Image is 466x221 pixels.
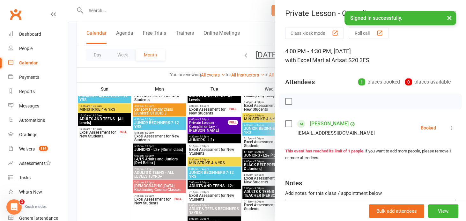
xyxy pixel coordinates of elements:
button: × [444,11,455,25]
div: People [19,46,33,51]
div: 0 [405,78,412,85]
div: Waivers [19,146,35,151]
a: People [8,41,67,56]
span: 119 [39,146,48,151]
span: 1 [19,199,25,204]
div: Payments [19,75,39,80]
iframe: Intercom live chat [6,199,22,215]
span: at S20 3FS [342,57,369,63]
div: Private Lesson - Complimentary - [PERSON_NAME] [275,9,466,18]
div: Attendees [285,77,314,86]
a: Tasks [8,171,67,185]
div: Notes [285,179,302,188]
div: [EMAIL_ADDRESS][DOMAIN_NAME] [298,129,374,137]
a: [PERSON_NAME] [310,119,348,129]
div: What's New [19,189,42,195]
div: General attendance [19,216,58,221]
a: Dashboard [8,27,67,41]
div: Tasks [19,175,31,180]
div: Dashboard [19,32,41,37]
div: 1 [358,78,365,85]
span: with Excel Martial Arts [285,57,342,63]
a: Waivers 119 [8,142,67,156]
a: Payments [8,70,67,85]
div: Messages [19,103,39,108]
div: Calendar [19,60,38,65]
div: places available [405,77,451,86]
strong: This event has reached its limit of 1 people. [285,149,364,153]
button: View [428,204,458,218]
div: Assessments [19,161,51,166]
button: Class kiosk mode [285,27,344,39]
a: Automations [8,113,67,128]
span: Signed in successfully. [350,15,402,21]
div: Automations [19,118,45,123]
div: If you want to add more people, please remove 1 or more attendees. [285,148,456,161]
a: Assessments [8,156,67,171]
div: Reports [19,89,35,94]
div: 4:00 PM - 4:30 PM, [DATE] [285,47,456,65]
a: Gradings [8,128,67,142]
a: Calendar [8,56,67,70]
button: Roll call [349,27,388,39]
div: Add notes for this class / appointment below [285,189,456,197]
div: Booked [421,126,436,130]
div: places booked [358,77,400,86]
a: Messages [8,99,67,113]
a: Reports [8,85,67,99]
button: Bulk add attendees [369,204,424,218]
a: Clubworx [8,6,24,22]
a: What's New [8,185,67,199]
div: Gradings [19,132,37,137]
